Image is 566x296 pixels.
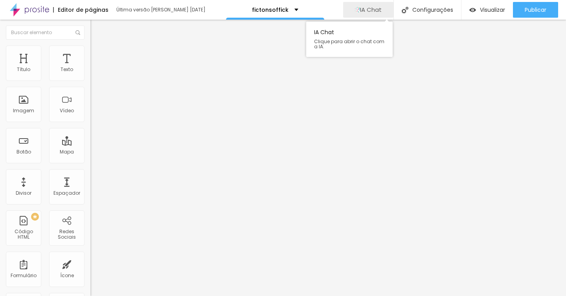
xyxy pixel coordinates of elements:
div: Formulário [11,273,37,278]
button: Publicar [513,2,558,18]
button: AIIA Chat [343,2,393,18]
div: Mapa [60,149,74,155]
img: Icone [75,30,80,35]
iframe: Editor [90,20,566,296]
div: Última versão [PERSON_NAME] [DATE] [116,7,207,12]
div: Vídeo [60,108,74,113]
span: IA Chat [360,6,382,13]
span: Publicar [525,7,546,13]
img: Icone [402,7,408,13]
div: Editor de páginas [53,7,108,13]
div: Título [17,67,30,72]
p: fictonsoffick [252,7,289,13]
div: Texto [61,67,73,72]
span: Clique para abrir o chat com a IA. [314,39,385,49]
div: Botão [17,149,31,155]
img: view-1.svg [469,7,476,13]
span: Visualizar [480,7,505,13]
div: Redes Sociais [51,229,82,240]
div: Divisor [16,190,31,196]
button: Visualizar [461,2,513,18]
input: Buscar elemento [6,26,85,40]
div: Ícone [60,273,74,278]
div: Imagem [13,108,34,113]
div: Espaçador [53,190,80,196]
img: AI [355,7,360,13]
div: IA Chat [306,22,393,57]
div: Código HTML [8,229,39,240]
